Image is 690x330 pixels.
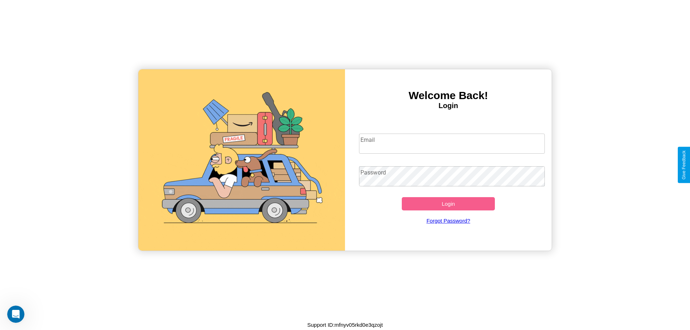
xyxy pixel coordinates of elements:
[355,210,542,231] a: Forgot Password?
[7,306,24,323] iframe: Intercom live chat
[138,69,345,251] img: gif
[681,150,686,180] div: Give Feedback
[345,89,552,102] h3: Welcome Back!
[402,197,495,210] button: Login
[307,320,383,330] p: Support ID: mfnyv05rkd0e3qzojt
[345,102,552,110] h4: Login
